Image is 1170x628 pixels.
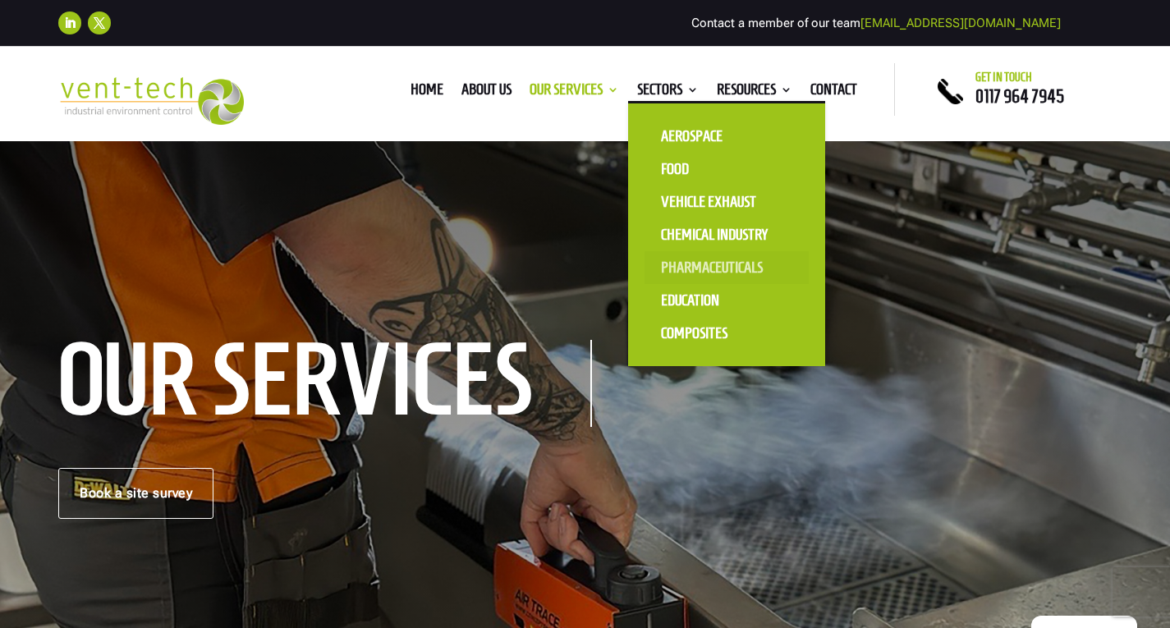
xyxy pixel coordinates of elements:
a: Pharmaceuticals [645,251,809,284]
a: Follow on X [88,11,111,34]
a: Composites [645,317,809,350]
a: Follow on LinkedIn [58,11,81,34]
a: 0117 964 7945 [975,86,1064,106]
h1: Our Services [58,340,592,427]
a: Home [411,84,443,102]
a: Chemical Industry [645,218,809,251]
a: [EMAIL_ADDRESS][DOMAIN_NAME] [860,16,1061,30]
img: 2023-09-27T08_35_16.549ZVENT-TECH---Clear-background [58,77,244,125]
span: Contact a member of our team [691,16,1061,30]
a: About us [461,84,512,102]
a: Vehicle Exhaust [645,186,809,218]
a: Sectors [637,84,699,102]
a: Education [645,284,809,317]
a: Contact [810,84,857,102]
a: Resources [717,84,792,102]
a: Food [645,153,809,186]
a: Book a site survey [58,468,213,519]
a: Aerospace [645,120,809,153]
a: Our Services [530,84,619,102]
span: Get in touch [975,71,1032,84]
